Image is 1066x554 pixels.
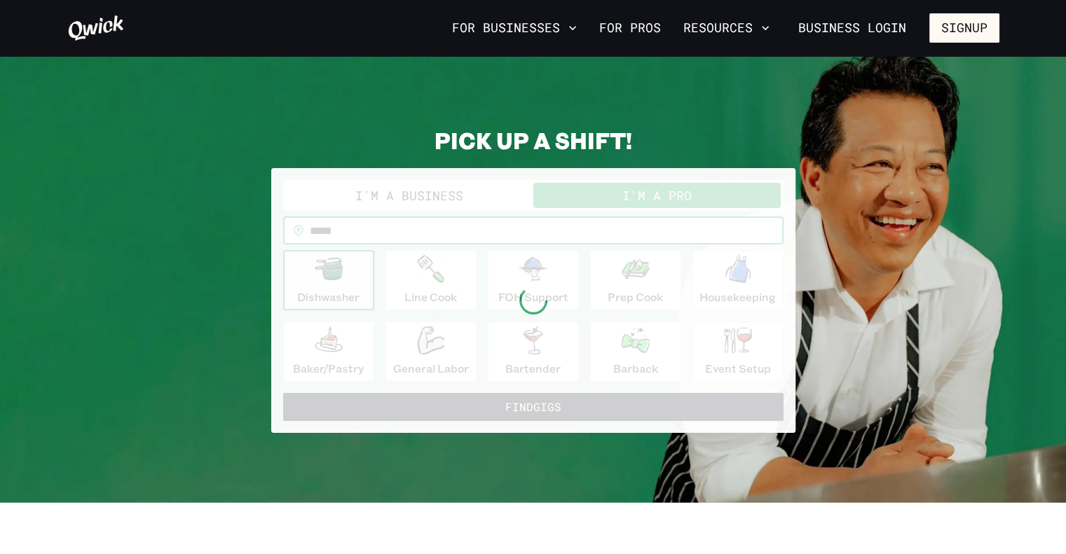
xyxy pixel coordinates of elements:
h2: PICK UP A SHIFT! [271,126,795,154]
button: Resources [678,16,775,40]
a: For Pros [594,16,667,40]
a: Business Login [786,13,918,43]
button: For Businesses [446,16,582,40]
button: Signup [929,13,999,43]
